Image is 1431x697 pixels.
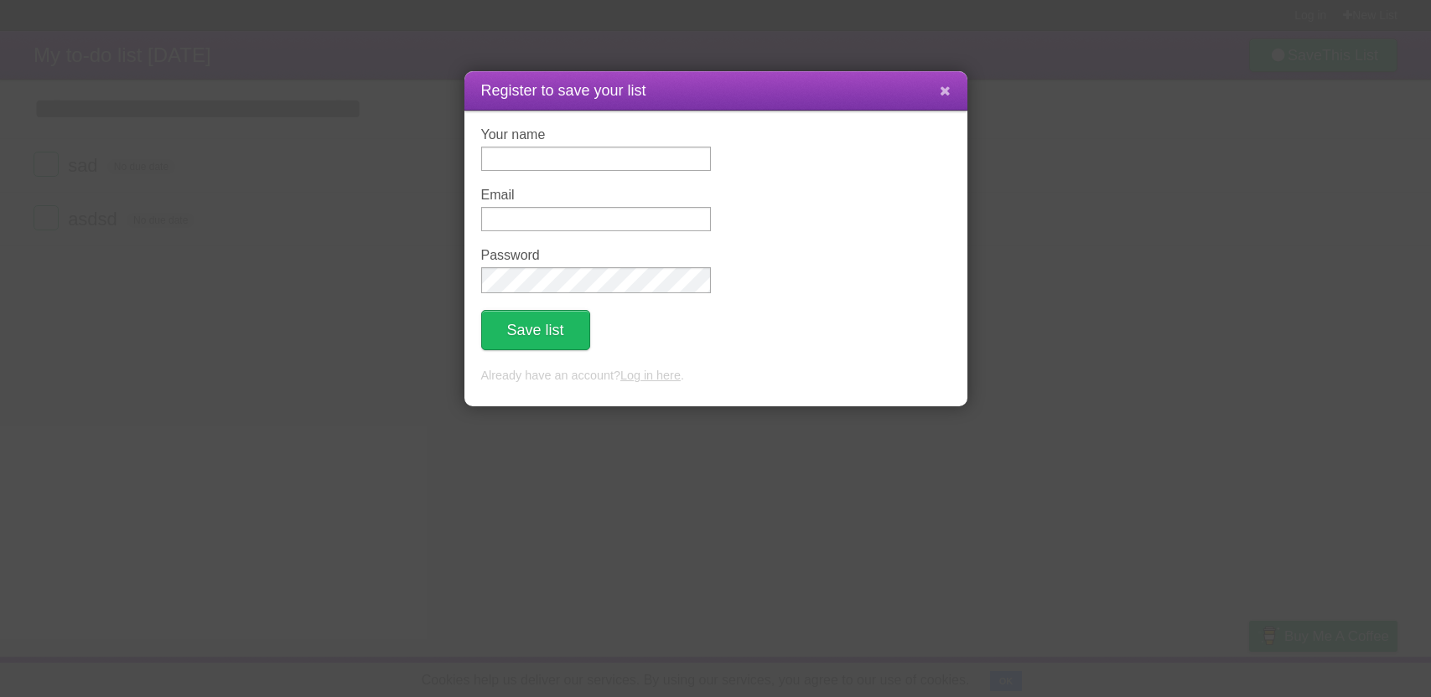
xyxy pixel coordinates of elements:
a: Log in here [620,369,681,382]
h1: Register to save your list [481,80,951,102]
button: Save list [481,310,590,350]
label: Password [481,248,711,263]
p: Already have an account? . [481,367,951,385]
label: Your name [481,127,711,142]
label: Email [481,188,711,203]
